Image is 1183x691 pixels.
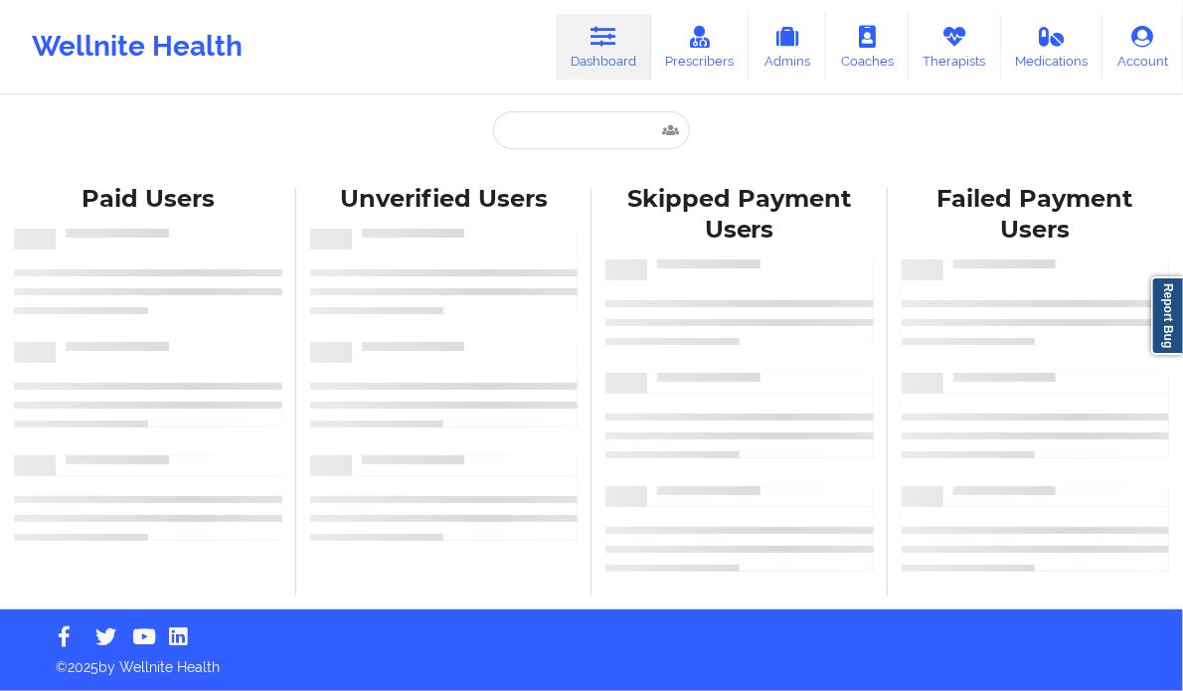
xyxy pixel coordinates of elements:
a: Coaches [826,14,909,80]
div: Paid Users [14,184,282,215]
a: Medications [1001,14,1103,80]
a: Therapists [909,14,1001,80]
a: Account [1102,14,1183,80]
a: Prescribers [651,14,750,80]
a: Admins [749,14,826,80]
p: © 2025 by Wellnite Health [42,643,1141,677]
div: Unverified Users [310,184,579,215]
a: Report Bug [1151,276,1183,355]
a: Dashboard [556,14,651,80]
div: Failed Payment Users [902,184,1170,246]
div: Skipped Payment Users [605,184,874,246]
